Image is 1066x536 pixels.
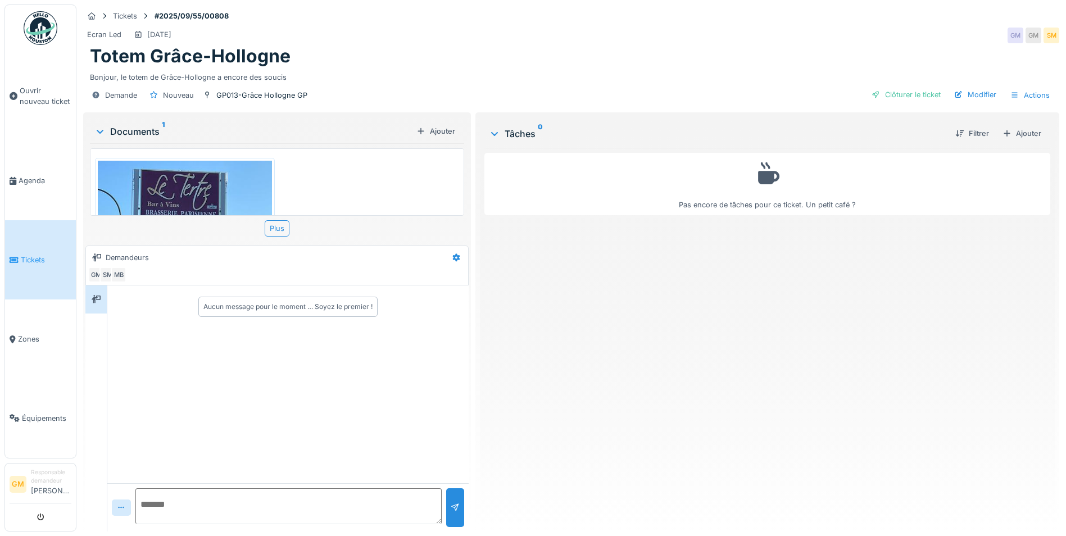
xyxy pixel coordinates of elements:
[106,252,149,263] div: Demandeurs
[950,87,1001,102] div: Modifier
[98,161,272,393] img: doiz60z8hd3kbcluw4ochz3d5djp
[412,124,460,139] div: Ajouter
[22,413,71,424] span: Équipements
[489,127,946,140] div: Tâches
[5,141,76,220] a: Agenda
[1008,28,1023,43] div: GM
[1044,28,1059,43] div: SM
[5,51,76,141] a: Ouvrir nouveau ticket
[10,468,71,503] a: GM Responsable demandeur[PERSON_NAME]
[998,126,1046,141] div: Ajouter
[163,90,194,101] div: Nouveau
[150,11,233,21] strong: #2025/09/55/00808
[19,175,71,186] span: Agenda
[162,125,165,138] sup: 1
[492,158,1043,210] div: Pas encore de tâches pour ce ticket. Un petit café ?
[105,90,137,101] div: Demande
[5,299,76,379] a: Zones
[867,87,945,102] div: Clôturer le ticket
[87,29,121,40] div: Ecran Led
[90,67,1053,83] div: Bonjour, le totem de Grâce-Hollogne a encore des soucis
[113,11,137,21] div: Tickets
[10,476,26,493] li: GM
[21,255,71,265] span: Tickets
[20,85,71,107] span: Ouvrir nouveau ticket
[18,334,71,344] span: Zones
[24,11,57,45] img: Badge_color-CXgf-gQk.svg
[90,46,291,67] h1: Totem Grâce-Hollogne
[265,220,289,237] div: Plus
[31,468,71,485] div: Responsable demandeur
[1026,28,1041,43] div: GM
[94,125,412,138] div: Documents
[5,379,76,458] a: Équipements
[88,267,104,283] div: GM
[99,267,115,283] div: SM
[31,468,71,501] li: [PERSON_NAME]
[1005,87,1055,103] div: Actions
[216,90,307,101] div: GP013-Grâce Hollogne GP
[203,302,373,312] div: Aucun message pour le moment … Soyez le premier !
[5,220,76,299] a: Tickets
[111,267,126,283] div: MB
[538,127,543,140] sup: 0
[951,126,994,141] div: Filtrer
[147,29,171,40] div: [DATE]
